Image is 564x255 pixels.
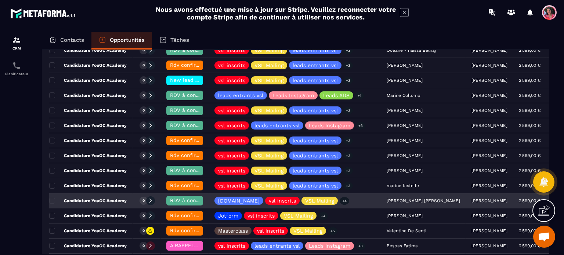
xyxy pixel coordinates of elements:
p: [PERSON_NAME] [471,183,507,188]
span: RDV à confimer ❓ [170,47,217,53]
p: [PERSON_NAME] [471,138,507,143]
p: Candidature YouGC Academy [49,108,127,113]
p: Candidature YouGC Academy [49,198,127,204]
p: CRM [2,46,31,50]
span: RDV à confimer ❓ [170,107,217,113]
p: 2 599,00 € [519,243,540,248]
p: 0 [142,63,145,68]
span: Rdv confirmé ✅ [170,212,211,218]
span: Rdv confirmé ✅ [170,62,211,68]
img: scheduler [12,61,21,70]
p: +3 [343,62,353,69]
p: +3 [343,77,353,84]
p: [PERSON_NAME] [471,168,507,173]
p: [PERSON_NAME] [471,228,507,233]
p: Candidature YouGC Academy [49,243,127,249]
p: 2 599,00 € [519,228,540,233]
p: vsl inscrits [218,108,245,113]
p: vsl inscrits [218,153,245,158]
p: 0 [142,138,145,143]
p: +4 [340,197,349,205]
div: Ouvrir le chat [533,226,555,248]
p: VSL Mailing [305,198,334,203]
p: [PERSON_NAME] [471,153,507,158]
p: Leads Instagram [309,243,350,248]
p: 0 [142,153,145,158]
p: 2 599,00 € [519,138,540,143]
p: Leads ADS [323,93,350,98]
p: Masterclass [218,228,248,233]
img: logo [10,7,76,20]
p: [PERSON_NAME] [471,123,507,128]
p: 2 599,00 € [519,78,540,83]
p: 2 599,00 € [519,153,540,158]
span: RDV à confimer ❓ [170,92,217,98]
p: vsl inscrits [218,183,245,188]
p: [DOMAIN_NAME] [218,198,260,203]
p: leads entrants vsl [254,123,300,128]
p: 0 [142,48,145,53]
img: formation [12,36,21,44]
span: RDV à confimer ❓ [170,122,217,128]
p: Opportunités [110,37,145,43]
p: [PERSON_NAME] [471,213,507,218]
p: VSL Mailing [254,48,283,53]
p: [PERSON_NAME] [471,198,507,203]
p: leads entrants vsl [293,63,338,68]
p: Candidature YouGC Academy [49,168,127,174]
p: Candidature YouGC Academy [49,92,127,98]
p: 2 599,00 € [519,108,540,113]
span: New lead à RAPPELER 📞 [170,77,234,83]
p: Leads Instagram [272,93,314,98]
p: 2 599,00 € [519,93,540,98]
p: +3 [356,242,365,250]
p: leads entrants vsl [293,108,338,113]
p: Candidature YouGC Academy [49,77,127,83]
span: A RAPPELER/GHOST/NO SHOW✖️ [170,243,253,248]
p: [PERSON_NAME] [471,93,507,98]
p: VSL Mailing [293,228,322,233]
p: Candidature YouGC Academy [49,153,127,159]
a: Tâches [152,32,196,50]
p: 0 [142,198,145,203]
p: +3 [343,167,353,175]
p: 0 [142,213,145,218]
p: Tâches [170,37,189,43]
p: vsl inscrits [218,243,245,248]
p: +3 [343,182,353,190]
p: [PERSON_NAME] [471,48,507,53]
span: Rdv confirmé ✅ [170,227,211,233]
p: leads entrants vsl [293,168,338,173]
p: +3 [343,107,353,114]
p: [PERSON_NAME] [471,108,507,113]
p: VSL Mailing [254,183,283,188]
p: VSL Mailing [254,138,283,143]
p: Candidature YouGC Academy [49,183,127,189]
span: Rdv confirmé ✅ [170,152,211,158]
p: vsl inscrits [218,63,245,68]
p: VSL Mailing [254,63,283,68]
p: [PERSON_NAME] [471,243,507,248]
p: 2 599,00 € [519,48,540,53]
p: VSL Mailing [254,78,283,83]
p: +3 [343,152,353,160]
p: vsl inscrits [269,198,296,203]
p: 2 599,00 € [519,198,540,203]
a: Contacts [42,32,91,50]
p: leads entrants vsl [293,78,338,83]
p: leads entrants vsl [218,93,263,98]
p: Candidature YouGC Academy [49,138,127,143]
p: VSL Mailing [254,108,283,113]
p: 2 599,00 € [519,213,540,218]
p: 0 [142,243,145,248]
p: [PERSON_NAME] [471,63,507,68]
p: vsl inscrits [218,123,245,128]
p: Leads Instagram [309,123,350,128]
p: 0 [142,108,145,113]
p: +5 [328,227,337,235]
p: Candidature YouGC Academy [49,213,127,219]
p: Planificateur [2,72,31,76]
p: +4 [318,212,328,220]
p: 2 599,00 € [519,123,540,128]
p: VSL Mailing [254,153,283,158]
